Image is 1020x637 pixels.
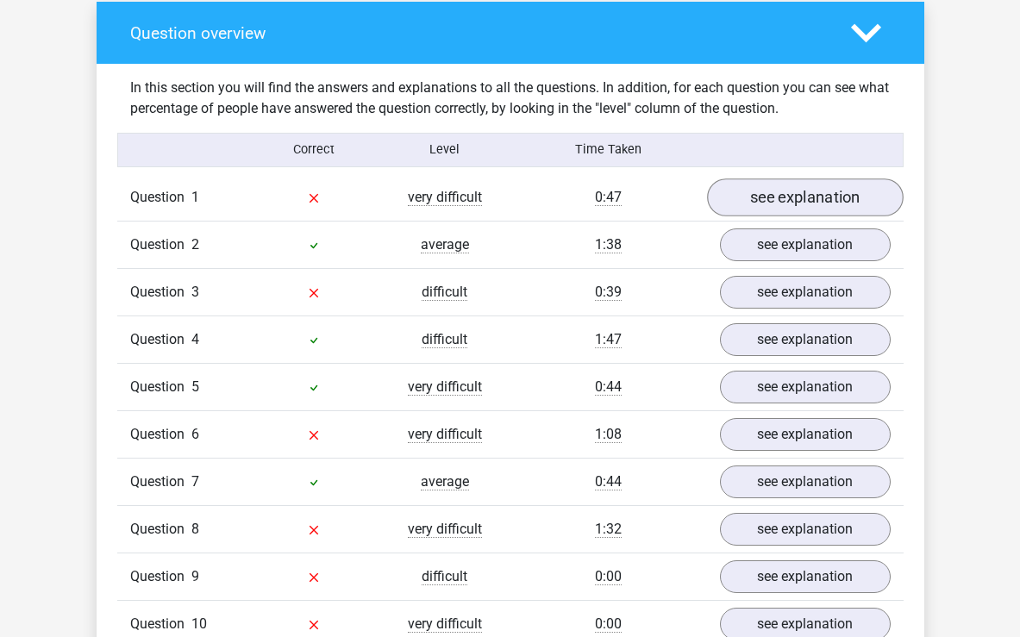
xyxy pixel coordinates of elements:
[408,521,482,538] span: very difficult
[720,276,891,309] a: see explanation
[595,426,622,443] span: 1:08
[130,377,191,397] span: Question
[421,236,469,253] span: average
[191,331,199,347] span: 4
[191,189,199,205] span: 1
[595,236,622,253] span: 1:38
[130,329,191,350] span: Question
[595,284,622,301] span: 0:39
[191,236,199,253] span: 2
[408,426,482,443] span: very difficult
[130,424,191,445] span: Question
[720,560,891,593] a: see explanation
[130,187,191,208] span: Question
[720,371,891,403] a: see explanation
[595,473,622,490] span: 0:44
[191,615,207,632] span: 10
[422,331,467,348] span: difficult
[720,513,891,546] a: see explanation
[720,418,891,451] a: see explanation
[191,284,199,300] span: 3
[117,78,904,119] div: In this section you will find the answers and explanations to all the questions. In addition, for...
[191,568,199,584] span: 9
[720,228,891,261] a: see explanation
[595,521,622,538] span: 1:32
[130,519,191,540] span: Question
[130,23,825,43] h4: Question overview
[379,141,510,159] div: Level
[595,189,622,206] span: 0:47
[408,615,482,633] span: very difficult
[707,178,904,216] a: see explanation
[408,378,482,396] span: very difficult
[422,284,467,301] span: difficult
[130,472,191,492] span: Question
[130,282,191,303] span: Question
[191,473,199,490] span: 7
[595,378,622,396] span: 0:44
[191,521,199,537] span: 8
[130,234,191,255] span: Question
[130,566,191,587] span: Question
[510,141,706,159] div: Time Taken
[191,378,199,395] span: 5
[421,473,469,490] span: average
[248,141,379,159] div: Correct
[408,189,482,206] span: very difficult
[130,614,191,634] span: Question
[595,331,622,348] span: 1:47
[422,568,467,585] span: difficult
[720,323,891,356] a: see explanation
[191,426,199,442] span: 6
[595,568,622,585] span: 0:00
[720,465,891,498] a: see explanation
[595,615,622,633] span: 0:00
